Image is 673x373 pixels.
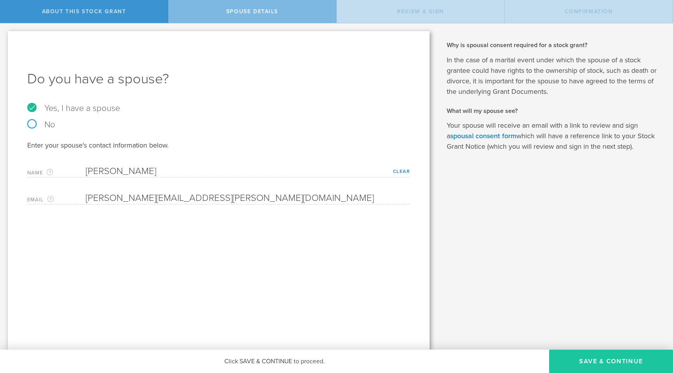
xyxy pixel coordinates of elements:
[86,192,406,204] input: Required
[27,120,410,129] label: No
[27,104,410,113] label: Yes, I have a spouse
[447,120,661,152] p: Your spouse will receive an email with a link to review and sign a which will have a reference li...
[27,195,86,204] label: Email
[447,55,661,97] p: In the case of a marital event under which the spouse of a stock grantee could have rights to the...
[27,141,410,150] div: Enter your spouse's contact information below.
[42,8,126,15] span: About this stock grant
[393,169,410,174] a: Clear
[447,41,661,49] h2: Why is spousal consent required for a stock grant?
[397,8,444,15] span: Review & Sign
[226,8,278,15] span: Spouse Details
[565,8,613,15] span: Confirmation
[447,107,661,115] h2: What will my spouse see?
[450,132,516,140] a: spousal consent form
[86,165,406,177] input: Required
[549,350,673,373] button: Save & Continue
[27,168,86,177] label: Name
[27,70,410,88] h1: Do you have a spouse?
